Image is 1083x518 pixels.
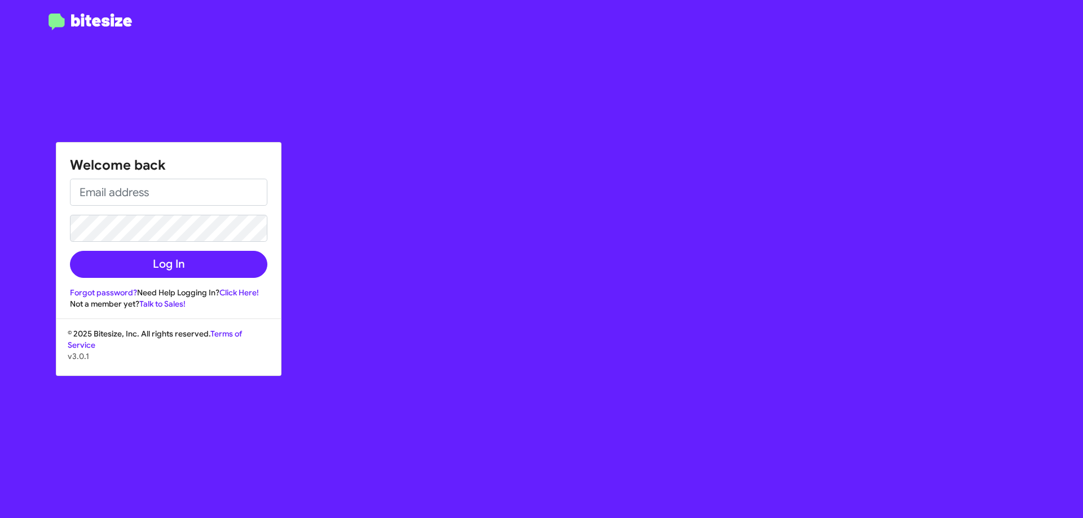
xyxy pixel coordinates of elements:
a: Forgot password? [70,287,137,298]
h1: Welcome back [70,156,267,174]
button: Log In [70,251,267,278]
input: Email address [70,179,267,206]
div: © 2025 Bitesize, Inc. All rights reserved. [56,328,281,375]
a: Talk to Sales! [139,299,186,309]
p: v3.0.1 [68,351,270,362]
div: Not a member yet? [70,298,267,309]
div: Need Help Logging In? [70,287,267,298]
a: Click Here! [219,287,259,298]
